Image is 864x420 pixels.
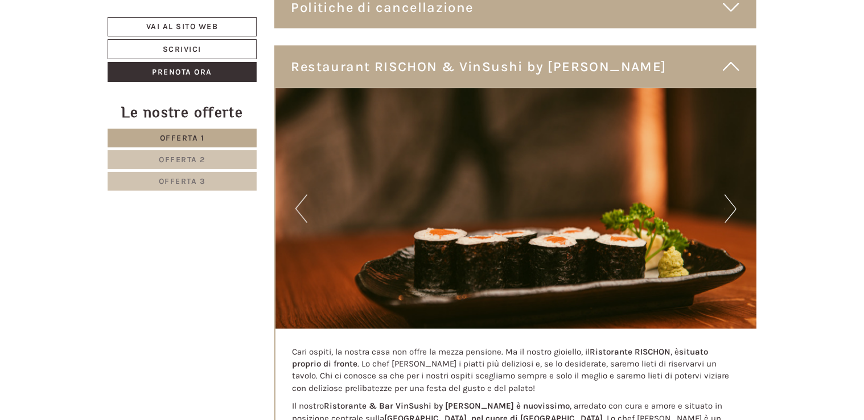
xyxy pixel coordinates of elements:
[108,39,257,59] a: Scrivici
[160,133,205,143] span: Offerta 1
[9,31,184,65] div: Buon giorno, come possiamo aiutarla?
[17,55,179,63] small: 19:26
[159,176,206,186] span: Offerta 3
[159,155,205,164] span: Offerta 2
[293,347,740,396] p: Cari ospiti, la nostra casa non offre la mezza pensione. Ma il nostro gioiello, il , è . Lo chef ...
[590,347,671,357] strong: Ristorante RISCHON
[108,102,257,123] div: Le nostre offerte
[17,33,179,42] div: Hotel B&B Feldmessner
[202,9,245,28] div: lunedì
[324,401,570,411] strong: Ristorante & Bar VinSushi by [PERSON_NAME] è nuovissimo
[108,17,257,36] a: Vai al sito web
[274,46,757,88] div: Restaurant RISCHON & VinSushi by [PERSON_NAME]
[725,195,737,223] button: Next
[108,62,257,82] a: Prenota ora
[388,300,448,320] button: Invia
[295,195,307,223] button: Previous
